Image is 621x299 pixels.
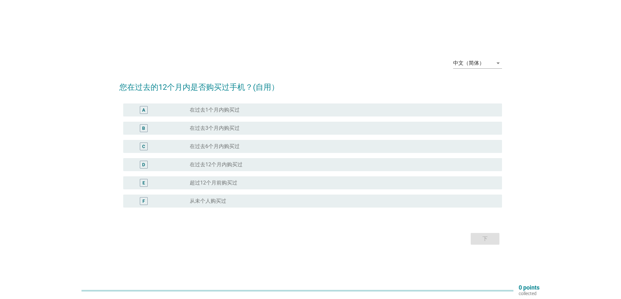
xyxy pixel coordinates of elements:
label: 在过去3个月内购买过 [190,125,240,131]
div: C [142,143,145,150]
label: 在过去1个月内购买过 [190,107,240,113]
p: 0 points [519,285,540,291]
div: D [142,161,145,168]
p: collected [519,291,540,296]
div: E [142,179,145,186]
div: 中文（简体） [453,60,484,66]
i: arrow_drop_down [494,59,502,67]
div: B [142,125,145,131]
label: 从未个人购买过 [190,198,226,204]
label: 在过去6个月内购买过 [190,143,240,150]
label: 超过12个月前购买过 [190,180,237,186]
div: F [142,197,145,204]
h2: 您在过去的12个月内是否购买过手机？(自用） [119,75,502,93]
label: 在过去12个月内购买过 [190,161,243,168]
div: A [142,106,145,113]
